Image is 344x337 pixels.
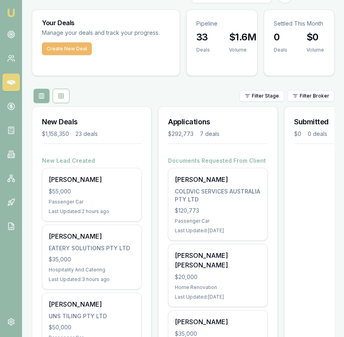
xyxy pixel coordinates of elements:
span: Filter Stage [252,93,279,99]
div: Deals [274,47,287,53]
div: [PERSON_NAME] [49,299,135,309]
h3: $0 [306,31,324,44]
button: Filter Broker [287,90,334,102]
div: [PERSON_NAME] [175,317,261,327]
img: emu-icon-u.png [6,8,16,18]
p: Manage your deals and track your progress. [42,28,170,38]
div: Volume [306,47,324,53]
h3: New Deals [42,116,142,128]
div: $1,158,350 [42,130,69,138]
div: Passenger Car [175,218,261,224]
div: [PERSON_NAME] [PERSON_NAME] [175,251,261,270]
div: Passenger Car [49,199,135,205]
h3: $1.6M [229,31,256,44]
button: Create New Deal [42,42,92,55]
button: Filter Stage [239,90,284,102]
div: $120,773 [175,207,261,215]
div: Deals [196,47,210,53]
p: Settled This Month [274,20,325,28]
h3: 0 [274,31,287,44]
div: $50,000 [49,323,135,331]
h3: Applications [168,116,268,128]
div: [PERSON_NAME] [49,175,135,184]
div: [PERSON_NAME] [49,231,135,241]
h3: Your Deals [42,20,170,26]
div: Hospitality And Catering [49,267,135,273]
div: 23 deals [75,130,98,138]
div: Last Updated: [DATE] [175,227,261,234]
div: Last Updated: [DATE] [175,294,261,300]
div: Volume [229,47,256,53]
div: $0 [294,130,301,138]
div: $55,000 [49,187,135,195]
div: COLDVIC SERVICES AUSTRALIA PTY LTD [175,187,261,203]
h4: Documents Requested From Client [168,157,268,165]
div: [PERSON_NAME] [175,175,261,184]
div: $20,000 [175,273,261,281]
h4: New Lead Created [42,157,142,165]
p: Pipeline [196,20,247,28]
div: UNS TILING PTY LTD [49,312,135,320]
div: Last Updated: 3 hours ago [49,276,135,283]
div: Last Updated: 2 hours ago [49,208,135,215]
div: 0 deals [308,130,327,138]
h3: 33 [196,31,210,44]
div: $292,773 [168,130,194,138]
div: $35,000 [49,255,135,263]
div: EATERY SOLUTIONS PTY LTD [49,244,135,252]
span: Filter Broker [300,93,329,99]
div: 7 deals [200,130,219,138]
div: Home Renovation [175,284,261,291]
